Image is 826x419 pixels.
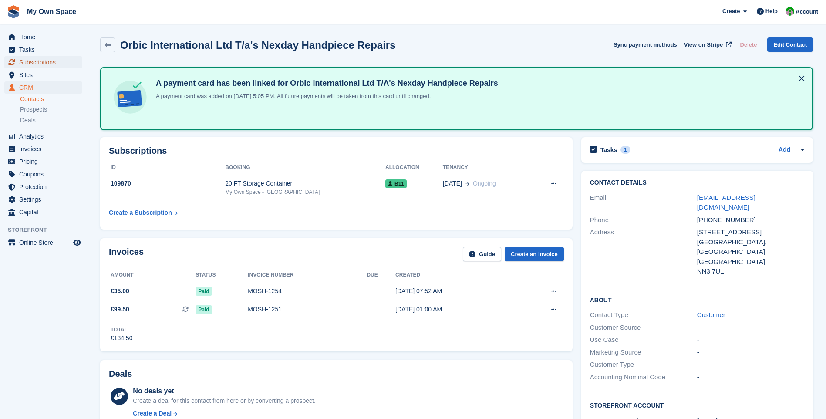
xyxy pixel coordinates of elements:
span: Settings [19,193,71,206]
div: Email [590,193,697,213]
img: stora-icon-8386f47178a22dfd0bd8f6a31ec36ba5ce8667c1dd55bd0f319d3a0aa187defe.svg [7,5,20,18]
span: [DATE] [443,179,462,188]
span: Protection [19,181,71,193]
a: My Own Space [24,4,80,19]
div: £134.50 [111,334,133,343]
h4: A payment card has been linked for Orbic International Ltd T/A's Nexday Handpiece Repairs [152,78,498,88]
span: Coupons [19,168,71,180]
div: [DATE] 07:52 AM [395,287,516,296]
div: - [697,360,804,370]
span: Tasks [19,44,71,56]
button: Delete [736,37,760,52]
a: menu [4,193,82,206]
span: Storefront [8,226,87,234]
div: No deals yet [133,386,315,396]
a: Create an Invoice [505,247,564,261]
h2: Invoices [109,247,144,261]
a: menu [4,181,82,193]
span: Sites [19,69,71,81]
span: Help [765,7,778,16]
div: Customer Source [590,323,697,333]
a: menu [4,56,82,68]
a: menu [4,143,82,155]
th: Allocation [385,161,443,175]
span: Home [19,31,71,43]
span: Analytics [19,130,71,142]
h2: Contact Details [590,179,804,186]
div: Create a Subscription [109,208,172,217]
div: 1 [620,146,630,154]
div: 109870 [109,179,225,188]
div: My Own Space - [GEOGRAPHIC_DATA] [225,188,385,196]
a: menu [4,81,82,94]
span: Deals [20,116,36,125]
span: Prospects [20,105,47,114]
div: 20 FT Storage Container [225,179,385,188]
span: Capital [19,206,71,218]
a: Create a Subscription [109,205,178,221]
div: Create a Deal [133,409,172,418]
th: Created [395,268,516,282]
div: Address [590,227,697,277]
img: Paula Harris [786,7,794,16]
div: Accounting Nominal Code [590,372,697,382]
div: Create a deal for this contact from here or by converting a prospect. [133,396,315,405]
div: Phone [590,215,697,225]
span: Account [796,7,818,16]
span: Pricing [19,155,71,168]
a: menu [4,31,82,43]
h2: About [590,295,804,304]
button: Sync payment methods [614,37,677,52]
div: - [697,348,804,358]
h2: Subscriptions [109,146,564,156]
th: Amount [109,268,196,282]
div: [GEOGRAPHIC_DATA] [697,257,804,267]
a: menu [4,44,82,56]
th: Invoice number [248,268,367,282]
span: Paid [196,287,212,296]
div: [PHONE_NUMBER] [697,215,804,225]
div: Contact Type [590,310,697,320]
span: Ongoing [473,180,496,187]
div: - [697,335,804,345]
a: Customer [697,311,725,318]
h2: Deals [109,369,132,379]
h2: Orbic International Ltd T/a's Nexday Handpiece Repairs [120,39,396,51]
th: ID [109,161,225,175]
span: View on Stripe [684,41,723,49]
div: [GEOGRAPHIC_DATA], [GEOGRAPHIC_DATA] [697,237,804,257]
a: Deals [20,116,82,125]
h2: Tasks [600,146,617,154]
div: Use Case [590,335,697,345]
a: View on Stripe [681,37,733,52]
img: card-linked-ebf98d0992dc2aeb22e95c0e3c79077019eb2392cfd83c6a337811c24bc77127.svg [111,78,149,116]
a: Edit Contact [767,37,813,52]
div: MOSH-1251 [248,305,367,314]
span: B11 [385,179,407,188]
div: Total [111,326,133,334]
a: menu [4,155,82,168]
th: Due [367,268,395,282]
div: - [697,372,804,382]
th: Tenancy [443,161,533,175]
a: [EMAIL_ADDRESS][DOMAIN_NAME] [697,194,755,211]
a: Add [779,145,790,155]
a: Preview store [72,237,82,248]
th: Booking [225,161,385,175]
span: Paid [196,305,212,314]
div: Customer Type [590,360,697,370]
div: MOSH-1254 [248,287,367,296]
div: - [697,323,804,333]
a: menu [4,130,82,142]
span: £99.50 [111,305,129,314]
span: Online Store [19,237,71,249]
a: menu [4,237,82,249]
div: Marketing Source [590,348,697,358]
div: NN3 7UL [697,267,804,277]
a: Prospects [20,105,82,114]
div: [DATE] 01:00 AM [395,305,516,314]
a: Create a Deal [133,409,315,418]
span: Create [722,7,740,16]
a: menu [4,206,82,218]
h2: Storefront Account [590,401,804,409]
